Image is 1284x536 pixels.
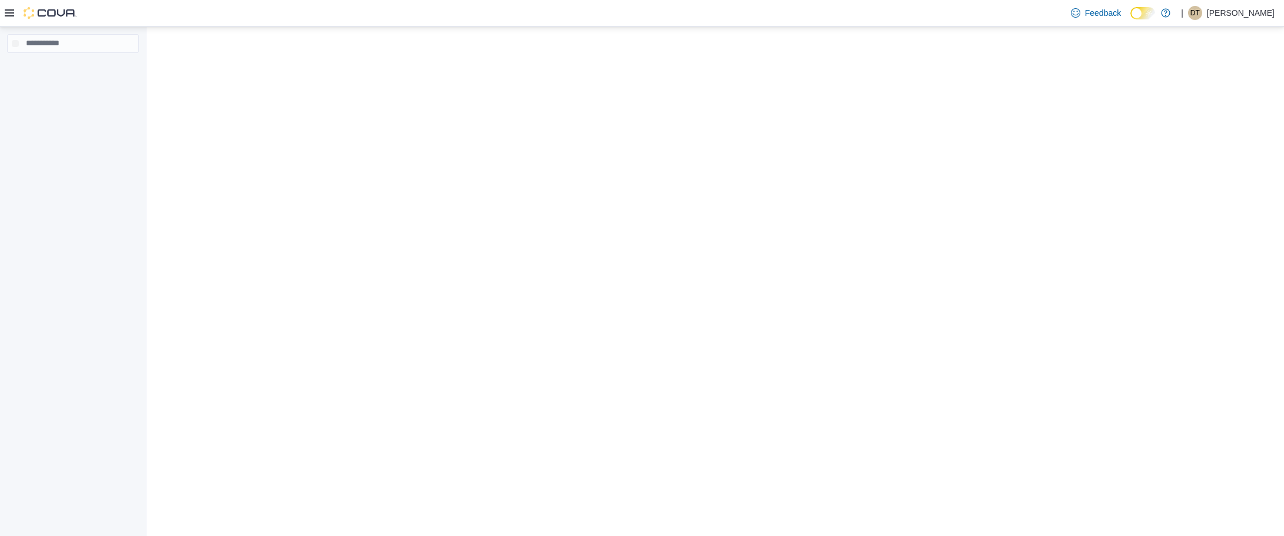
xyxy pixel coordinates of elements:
span: Feedback [1085,7,1121,19]
span: Dark Mode [1130,19,1131,20]
img: Cova [24,7,77,19]
input: Dark Mode [1130,7,1155,19]
div: Desaray Thompson [1188,6,1202,20]
p: [PERSON_NAME] [1207,6,1275,20]
span: DT [1190,6,1200,20]
a: Feedback [1066,1,1126,25]
p: | [1181,6,1183,20]
nav: Complex example [7,55,139,84]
